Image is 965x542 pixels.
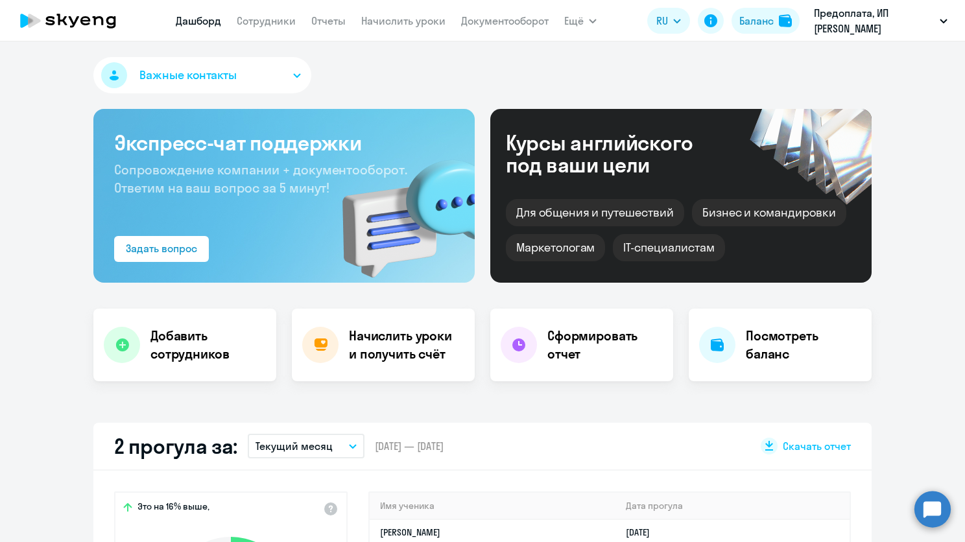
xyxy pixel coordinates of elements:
a: [PERSON_NAME] [380,526,440,538]
div: IT-специалистам [613,234,724,261]
th: Имя ученика [370,493,615,519]
button: Текущий месяц [248,434,364,458]
h4: Сформировать отчет [547,327,663,363]
h4: Начислить уроки и получить счёт [349,327,462,363]
a: Дашборд [176,14,221,27]
span: Важные контакты [139,67,237,84]
th: Дата прогула [615,493,850,519]
h4: Посмотреть баланс [746,327,861,363]
h4: Добавить сотрудников [150,327,266,363]
img: balance [779,14,792,27]
div: Для общения и путешествий [506,199,684,226]
button: Ещё [564,8,597,34]
div: Маркетологам [506,234,605,261]
button: Балансbalance [732,8,800,34]
a: Отчеты [311,14,346,27]
img: bg-img [324,137,475,283]
button: Важные контакты [93,57,311,93]
a: Начислить уроки [361,14,446,27]
div: Курсы английского под ваши цели [506,132,728,176]
span: Это на 16% выше, [137,501,209,516]
button: RU [647,8,690,34]
h3: Экспресс-чат поддержки [114,130,454,156]
p: Текущий месяц [256,438,333,454]
span: Скачать отчет [783,439,851,453]
h2: 2 прогула за: [114,433,237,459]
span: Сопровождение компании + документооборот. Ответим на ваш вопрос за 5 минут! [114,161,407,196]
span: Ещё [564,13,584,29]
p: Предоплата, ИП [PERSON_NAME] [814,5,935,36]
a: Документооборот [461,14,549,27]
div: Задать вопрос [126,241,197,256]
span: RU [656,13,668,29]
a: Сотрудники [237,14,296,27]
a: [DATE] [626,526,660,538]
button: Задать вопрос [114,236,209,262]
span: [DATE] — [DATE] [375,439,444,453]
button: Предоплата, ИП [PERSON_NAME] [807,5,954,36]
div: Бизнес и командировки [692,199,846,226]
div: Баланс [739,13,774,29]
